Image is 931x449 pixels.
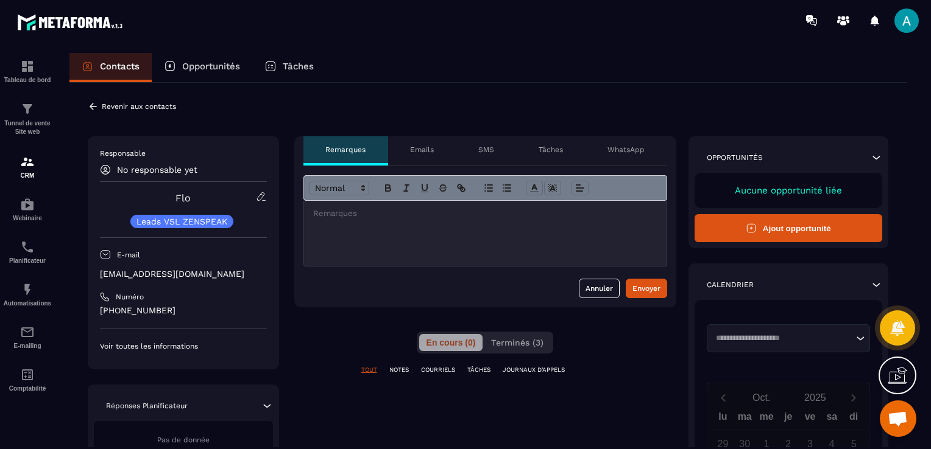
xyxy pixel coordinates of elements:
p: JOURNAUX D'APPELS [503,366,565,374]
p: Emails [410,145,434,155]
button: Annuler [579,279,620,298]
p: NOTES [389,366,409,374]
a: Tâches [252,53,326,82]
a: Flo [175,192,191,204]
img: accountant [20,367,35,382]
p: Webinaire [3,215,52,221]
p: Contacts [100,61,140,72]
p: Planificateur [3,257,52,264]
span: Terminés (3) [492,338,545,347]
img: automations [20,282,35,297]
p: Comptabilité [3,385,52,392]
p: Calendrier [707,280,754,290]
img: automations [20,197,35,212]
div: Search for option [707,324,871,352]
span: En cours (0) [426,338,476,347]
button: En cours (0) [419,334,484,351]
button: Ajout opportunité [695,214,883,242]
a: formationformationTableau de bord [3,50,52,92]
p: TOUT [361,366,377,374]
p: E-mailing [3,343,52,349]
p: Réponses Planificateur [106,401,188,411]
p: Revenir aux contacts [102,102,176,111]
div: Envoyer [632,282,660,294]
div: Ouvrir le chat [880,400,916,437]
button: Terminés (3) [485,334,552,351]
p: Opportunités [707,153,763,162]
p: Automatisations [3,300,52,307]
a: Contacts [69,53,152,82]
p: Tunnel de vente Site web [3,119,52,136]
span: Pas de donnée [157,436,210,444]
p: Tâches [539,145,563,155]
img: formation [20,102,35,116]
p: Responsable [100,148,267,158]
p: Leads VSL ZENSPEAK [136,217,227,226]
p: Voir toutes les informations [100,341,267,351]
img: formation [20,155,35,169]
img: scheduler [20,240,35,254]
img: logo [17,11,127,33]
p: Numéro [116,292,144,302]
p: Tableau de bord [3,77,52,83]
a: accountantaccountantComptabilité [3,358,52,401]
ringoverc2c-84e06f14122c: Call with Ringover [100,305,175,315]
a: formationformationCRM [3,145,52,188]
p: No responsable yet [117,165,197,175]
a: schedulerschedulerPlanificateur [3,231,52,273]
p: Tâches [283,61,314,72]
ringoverc2c-number-84e06f14122c: [PHONE_NUMBER] [100,305,175,315]
button: Envoyer [626,279,667,298]
a: emailemailE-mailing [3,316,52,358]
a: automationsautomationsAutomatisations [3,273,52,316]
p: Aucune opportunité liée [707,185,871,196]
p: SMS [478,145,494,155]
p: Remarques [325,145,366,155]
p: WhatsApp [607,145,645,155]
p: Opportunités [182,61,240,72]
a: formationformationTunnel de vente Site web [3,92,52,145]
input: Search for option [712,332,854,344]
p: TÂCHES [467,366,490,374]
a: automationsautomationsWebinaire [3,188,52,231]
a: Opportunités [152,53,252,82]
p: E-mail [117,250,140,260]
p: CRM [3,172,52,179]
img: formation [20,59,35,74]
p: [EMAIL_ADDRESS][DOMAIN_NAME] [100,268,267,280]
p: COURRIELS [421,366,455,374]
img: email [20,325,35,339]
